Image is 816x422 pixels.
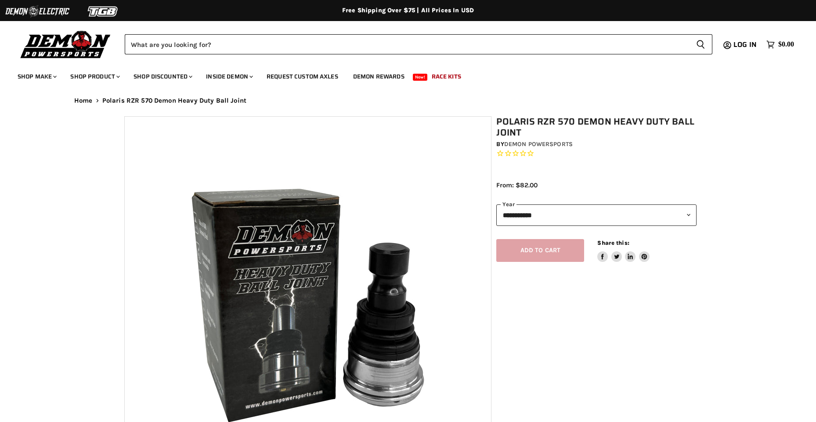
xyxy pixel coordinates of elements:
form: Product [125,34,712,54]
h1: Polaris RZR 570 Demon Heavy Duty Ball Joint [496,116,697,138]
a: Shop Product [64,68,125,86]
a: Home [74,97,93,104]
img: Demon Electric Logo 2 [4,3,70,20]
span: Rated 0.0 out of 5 stars 0 reviews [496,149,697,158]
ul: Main menu [11,64,792,86]
a: Request Custom Axles [260,68,345,86]
a: $0.00 [762,38,798,51]
input: Search [125,34,689,54]
img: TGB Logo 2 [70,3,136,20]
nav: Breadcrumbs [57,97,759,104]
div: Free Shipping Over $75 | All Prices In USD [57,7,759,14]
div: by [496,139,697,149]
span: Share this: [597,240,629,246]
a: Demon Rewards [347,68,411,86]
a: Demon Powersports [504,140,573,148]
a: Log in [729,41,762,49]
span: From: $82.00 [496,181,538,189]
a: Inside Demon [199,68,258,86]
img: Demon Powersports [18,29,114,60]
span: $0.00 [778,40,794,49]
span: New! [413,74,428,81]
select: year [496,204,697,226]
span: Log in [733,39,757,50]
aside: Share this: [597,239,650,262]
a: Shop Make [11,68,62,86]
a: Shop Discounted [127,68,198,86]
span: Polaris RZR 570 Demon Heavy Duty Ball Joint [102,97,246,104]
button: Search [689,34,712,54]
a: Race Kits [425,68,468,86]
